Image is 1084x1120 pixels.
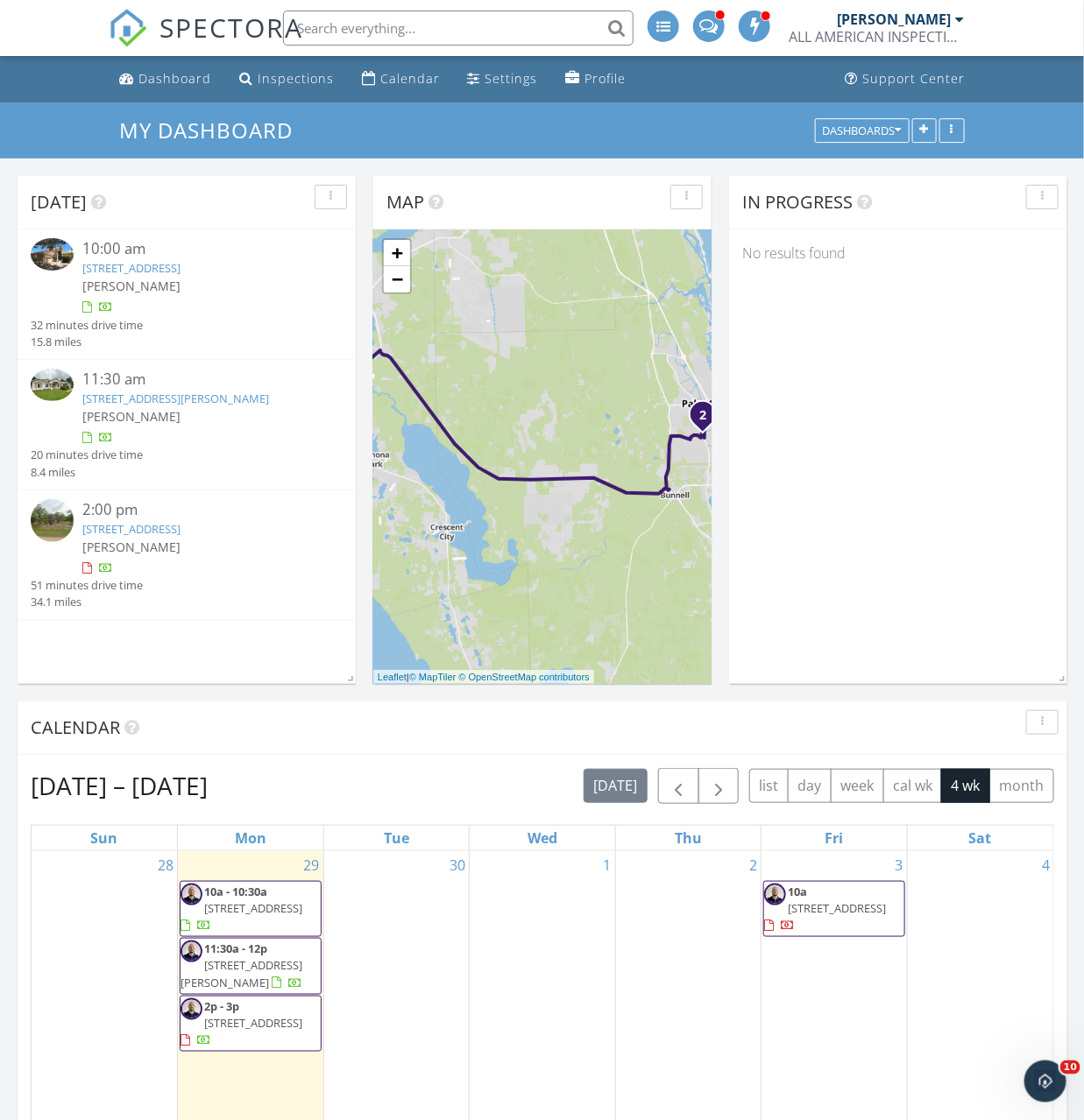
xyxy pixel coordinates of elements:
[600,851,615,879] a: Go to October 1, 2025
[283,11,634,46] input: Search everything...
[966,826,995,850] a: Saturday
[181,884,202,905] img: vic_spectora.jpg
[373,670,594,685] div: |
[815,118,910,143] button: Dashboards
[838,63,972,95] a: Support Center
[31,369,343,481] a: 11:30 am [STREET_ADDRESS][PERSON_NAME] [PERSON_NAME] 20 minutes drive time 8.4 miles
[822,826,847,850] a: Friday
[788,884,807,899] span: 10a
[82,521,181,537] a: [STREET_ADDRESS]
[380,70,440,87] div: Calendar
[181,940,302,990] a: 11:30a - 12p [STREET_ADDRESS][PERSON_NAME]
[31,594,143,610] div: 34.1 miles
[204,900,302,916] span: [STREET_ADDRESS]
[764,884,886,933] a: 10a [STREET_ADDRESS]
[180,881,322,938] a: 10a - 10:30a [STREET_ADDRESS]
[154,851,177,879] a: Go to September 28, 2025
[82,539,181,555] span: [PERSON_NAME]
[301,851,323,879] a: Go to September 29, 2025
[82,408,181,425] span: [PERSON_NAME]
[31,238,343,350] a: 10:00 am [STREET_ADDRESS] [PERSON_NAME] 32 minutes drive time 15.8 miles
[204,1015,302,1031] span: [STREET_ADDRESS]
[658,768,699,804] button: Previous
[109,9,147,47] img: The Best Home Inspection Software - Spectora
[204,998,239,1014] span: 2p - 3p
[82,278,181,294] span: [PERSON_NAME]
[82,391,269,406] a: [STREET_ADDRESS][PERSON_NAME]
[461,63,545,95] a: Settings
[31,715,120,739] span: Calendar
[31,577,143,594] div: 51 minutes drive time
[181,998,202,1020] img: vic_spectora.jpg
[380,826,413,850] a: Tuesday
[384,266,410,292] a: Zoom out
[742,190,853,214] span: In Progress
[109,24,303,60] a: SPECTORA
[729,229,1067,277] div: No results found
[823,124,902,137] div: Dashboards
[31,447,143,463] div: 20 minutes drive time
[862,70,965,87] div: Support Center
[746,851,761,879] a: Go to October 2, 2025
[204,884,267,899] span: 10a - 10:30a
[138,70,211,87] div: Dashboard
[82,369,316,391] div: 11:30 am
[831,769,884,803] button: week
[763,881,905,938] a: 10a [STREET_ADDRESS]
[31,334,143,350] div: 15.8 miles
[384,240,410,266] a: Zoom in
[459,672,590,682] a: © OpenStreetMap contributors
[231,826,270,850] a: Monday
[181,940,202,962] img: vic_spectora.jpg
[355,63,447,95] a: Calendar
[31,190,87,214] span: [DATE]
[378,672,407,682] a: Leaflet
[788,769,832,803] button: day
[671,826,705,850] a: Thursday
[204,940,267,956] span: 11:30a - 12p
[1060,1060,1080,1074] span: 10
[989,769,1054,803] button: month
[31,499,343,611] a: 2:00 pm [STREET_ADDRESS] [PERSON_NAME] 51 minutes drive time 34.1 miles
[559,63,634,95] a: Profile
[31,369,74,401] img: 9456386%2Freports%2F3d891444-52ee-40e6-857e-83a13da7ad35%2Fcover_photos%2F0XgVotAToIXbZZIznLL3%2F...
[180,938,322,995] a: 11:30a - 12p [STREET_ADDRESS][PERSON_NAME]
[789,28,964,46] div: ALL AMERICAN INSPECTION SERVICES
[749,769,789,803] button: list
[31,499,74,542] img: streetview
[31,464,143,481] div: 8.4 miles
[386,190,424,214] span: Map
[181,998,302,1047] a: 2p - 3p [STREET_ADDRESS]
[31,317,143,334] div: 32 minutes drive time
[82,260,181,276] a: [STREET_ADDRESS]
[698,768,740,804] button: Next
[409,672,457,682] a: © MapTiler
[941,769,990,803] button: 4 wk
[764,884,786,905] img: vic_spectora.jpg
[1024,1060,1066,1102] iframe: Intercom live chat
[82,238,316,260] div: 10:00 am
[112,63,218,95] a: Dashboard
[88,826,122,850] a: Sunday
[120,116,308,144] a: My Dashboard
[232,63,341,95] a: Inspections
[699,410,706,422] i: 2
[485,70,538,87] div: Settings
[1038,851,1053,879] a: Go to October 4, 2025
[446,851,469,879] a: Go to September 30, 2025
[181,957,302,990] span: [STREET_ADDRESS][PERSON_NAME]
[524,826,561,850] a: Wednesday
[837,11,951,28] div: [PERSON_NAME]
[31,768,208,803] h2: [DATE] – [DATE]
[180,996,322,1053] a: 2p - 3p [STREET_ADDRESS]
[703,414,713,425] div: 16 Whittlesey Ln, Palm Coast, FL 32164
[883,769,943,803] button: cal wk
[31,238,74,271] img: 9417048%2Freports%2F1383856a-01c9-4c61-9d2c-ff23b2367586%2Fcover_photos%2FMTt5FS7iCpMrmPMYuNlI%2F...
[584,769,648,803] button: [DATE]
[892,851,907,879] a: Go to October 3, 2025
[159,9,303,46] span: SPECTORA
[181,884,302,933] a: 10a - 10:30a [STREET_ADDRESS]
[585,70,627,87] div: Profile
[82,499,316,521] div: 2:00 pm
[788,900,886,916] span: [STREET_ADDRESS]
